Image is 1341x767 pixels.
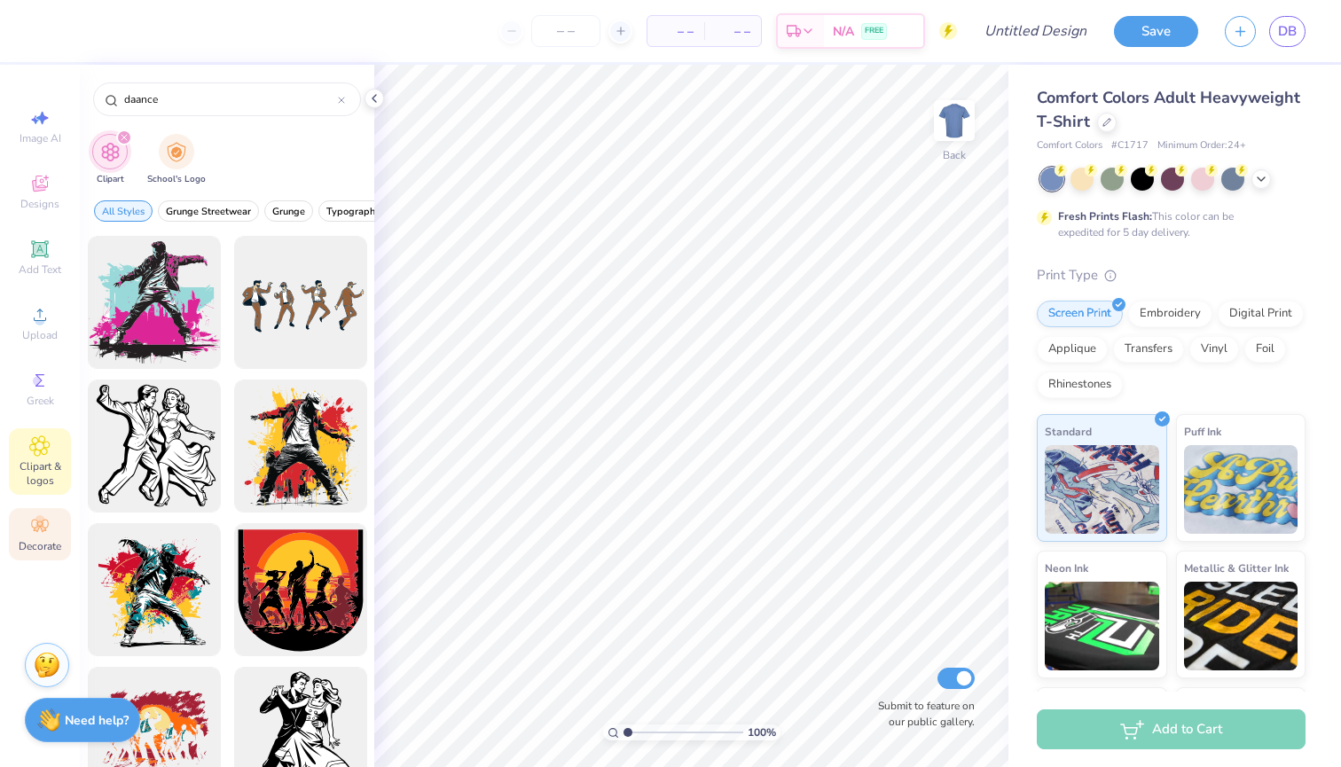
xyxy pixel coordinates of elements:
[1037,265,1306,286] div: Print Type
[166,205,251,218] span: Grunge Streetwear
[100,142,121,162] img: Clipart Image
[1045,422,1092,441] span: Standard
[1114,16,1198,47] button: Save
[1045,582,1159,670] img: Neon Ink
[715,22,750,41] span: – –
[1045,445,1159,534] img: Standard
[326,205,380,218] span: Typography
[1037,301,1123,327] div: Screen Print
[937,103,972,138] img: Back
[1184,582,1298,670] img: Metallic & Glitter Ink
[264,200,313,222] button: filter button
[65,712,129,729] strong: Need help?
[1128,301,1212,327] div: Embroidery
[1113,336,1184,363] div: Transfers
[1189,336,1239,363] div: Vinyl
[22,328,58,342] span: Upload
[19,262,61,277] span: Add Text
[658,22,694,41] span: – –
[1037,87,1300,132] span: Comfort Colors Adult Heavyweight T-Shirt
[1157,138,1246,153] span: Minimum Order: 24 +
[1184,445,1298,534] img: Puff Ink
[1037,336,1108,363] div: Applique
[167,142,186,162] img: School's Logo Image
[1184,422,1221,441] span: Puff Ink
[833,22,854,41] span: N/A
[970,13,1101,49] input: Untitled Design
[9,459,71,488] span: Clipart & logos
[748,724,776,740] span: 100 %
[1269,16,1306,47] a: DB
[19,539,61,553] span: Decorate
[1045,559,1088,577] span: Neon Ink
[272,205,305,218] span: Grunge
[1184,559,1289,577] span: Metallic & Glitter Ink
[868,698,975,730] label: Submit to feature on our public gallery.
[147,173,206,186] span: School's Logo
[92,134,128,186] button: filter button
[94,200,153,222] button: filter button
[102,205,145,218] span: All Styles
[27,394,54,408] span: Greek
[865,25,883,37] span: FREE
[97,173,124,186] span: Clipart
[20,131,61,145] span: Image AI
[147,134,206,186] button: filter button
[1111,138,1149,153] span: # C1717
[20,197,59,211] span: Designs
[1218,301,1304,327] div: Digital Print
[122,90,338,108] input: Try "Stars"
[92,134,128,186] div: filter for Clipart
[1058,209,1152,223] strong: Fresh Prints Flash:
[318,200,388,222] button: filter button
[158,200,259,222] button: filter button
[1037,372,1123,398] div: Rhinestones
[1058,208,1276,240] div: This color can be expedited for 5 day delivery.
[1037,138,1102,153] span: Comfort Colors
[147,134,206,186] div: filter for School's Logo
[943,147,966,163] div: Back
[1278,21,1297,42] span: DB
[531,15,600,47] input: – –
[1244,336,1286,363] div: Foil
